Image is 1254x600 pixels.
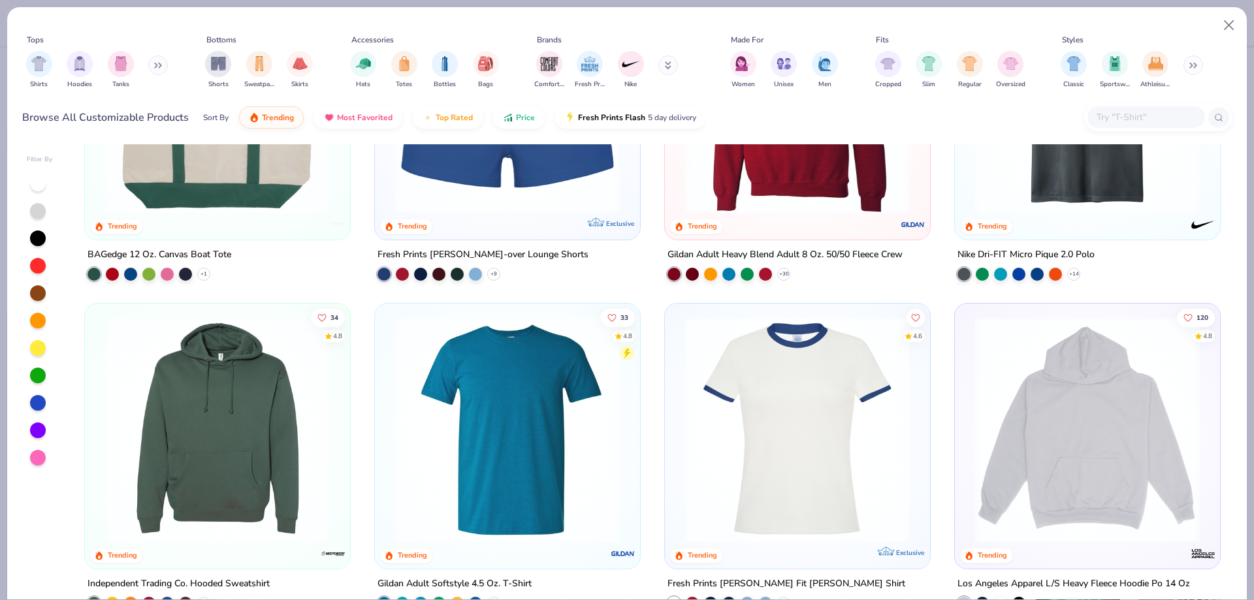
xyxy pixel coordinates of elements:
button: filter button [575,51,605,89]
img: trending.gif [249,112,259,123]
div: Nike Dri-FIT Micro Pique 2.0 Polo [957,246,1095,262]
span: Fresh Prints [575,80,605,89]
button: Close [1217,13,1242,38]
div: 4.6 [913,332,922,341]
img: 6531d6c5-84f2-4e2d-81e4-76e2114e47c4 [968,317,1207,543]
img: Regular Image [962,56,977,71]
div: filter for Hats [350,51,376,89]
div: 4.8 [334,332,343,341]
div: filter for Men [812,51,838,89]
span: Exclusive [606,219,634,227]
div: filter for Nike [618,51,644,89]
span: Classic [1063,80,1084,89]
span: Comfort Colors [534,80,564,89]
span: Price [516,112,535,123]
img: Skirts Image [293,56,308,71]
img: Shirts Image [31,56,46,71]
div: filter for Sportswear [1100,51,1130,89]
button: Fresh Prints Flash5 day delivery [555,106,706,129]
button: Like [601,309,635,327]
div: Browse All Customizable Products [22,110,189,125]
img: Sweatpants Image [252,56,266,71]
img: flash.gif [565,112,575,123]
img: Women Image [735,56,750,71]
span: Most Favorited [337,112,393,123]
span: Unisex [774,80,794,89]
img: Nike logo [1189,211,1215,237]
button: Price [493,106,545,129]
div: Fresh Prints [PERSON_NAME] Fit [PERSON_NAME] Shirt [667,576,905,592]
span: Cropped [875,80,901,89]
div: Tops [27,34,44,46]
img: Independent Trading Co. logo [320,541,346,567]
img: BAGedge logo [320,211,346,237]
button: filter button [287,51,313,89]
img: Hoodies Image [72,56,87,71]
img: Athleisure Image [1148,56,1163,71]
button: filter button [432,51,458,89]
img: Los Angeles Apparel logo [1189,541,1215,567]
button: filter button [618,51,644,89]
span: Regular [958,80,982,89]
img: Totes Image [397,56,411,71]
button: filter button [1061,51,1087,89]
button: filter button [771,51,797,89]
span: Fresh Prints Flash [578,112,645,123]
button: filter button [473,51,499,89]
img: Bags Image [478,56,492,71]
div: Gildan Adult Softstyle 4.5 Oz. T-Shirt [378,576,532,592]
div: filter for Shirts [26,51,52,89]
span: Bottles [434,80,456,89]
div: Made For [731,34,764,46]
button: filter button [534,51,564,89]
img: Shorts Image [211,56,226,71]
button: filter button [108,51,134,89]
button: filter button [875,51,901,89]
span: Top Rated [436,112,473,123]
div: Gildan Adult Heavy Blend Adult 8 Oz. 50/50 Fleece Crew [667,246,903,262]
div: Brands [537,34,562,46]
span: Tanks [112,80,129,89]
div: Styles [1062,34,1084,46]
button: filter button [205,51,231,89]
img: Slim Image [922,56,936,71]
span: Athleisure [1140,80,1170,89]
img: Gildan logo [610,541,636,567]
button: filter button [244,51,274,89]
div: filter for Tanks [108,51,134,89]
img: Men Image [818,56,832,71]
img: Tanks Image [114,56,128,71]
img: Bottles Image [438,56,452,71]
span: Bags [478,80,493,89]
div: 4.8 [623,332,632,341]
span: + 30 [779,270,788,277]
img: 70cc13c2-8d18-4fd3-bad9-623fef21e796 [916,317,1155,543]
div: filter for Women [730,51,756,89]
div: 4.8 [1203,332,1212,341]
span: 33 [620,315,628,321]
div: filter for Totes [391,51,417,89]
span: Sportswear [1100,80,1130,89]
div: filter for Regular [957,51,983,89]
button: filter button [350,51,376,89]
div: Independent Trading Co. Hooded Sweatshirt [88,576,270,592]
div: Los Angeles Apparel L/S Heavy Fleece Hoodie Po 14 Oz [957,576,1190,592]
span: 120 [1197,315,1208,321]
div: filter for Skirts [287,51,313,89]
span: Trending [262,112,294,123]
img: Fresh Prints Image [580,54,600,74]
div: filter for Unisex [771,51,797,89]
button: filter button [1100,51,1130,89]
div: filter for Sweatpants [244,51,274,89]
div: Fits [876,34,889,46]
img: ab0ef8e7-4325-4ec5-80a1-ba222ecd1bed [627,317,866,543]
span: Shirts [30,80,48,89]
img: TopRated.gif [423,112,433,123]
img: Sportswear Image [1108,56,1122,71]
span: Slim [922,80,935,89]
div: filter for Athleisure [1140,51,1170,89]
img: Cropped Image [880,56,895,71]
button: Trending [239,106,304,129]
span: Hoodies [67,80,92,89]
input: Try "T-Shirt" [1095,110,1196,125]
